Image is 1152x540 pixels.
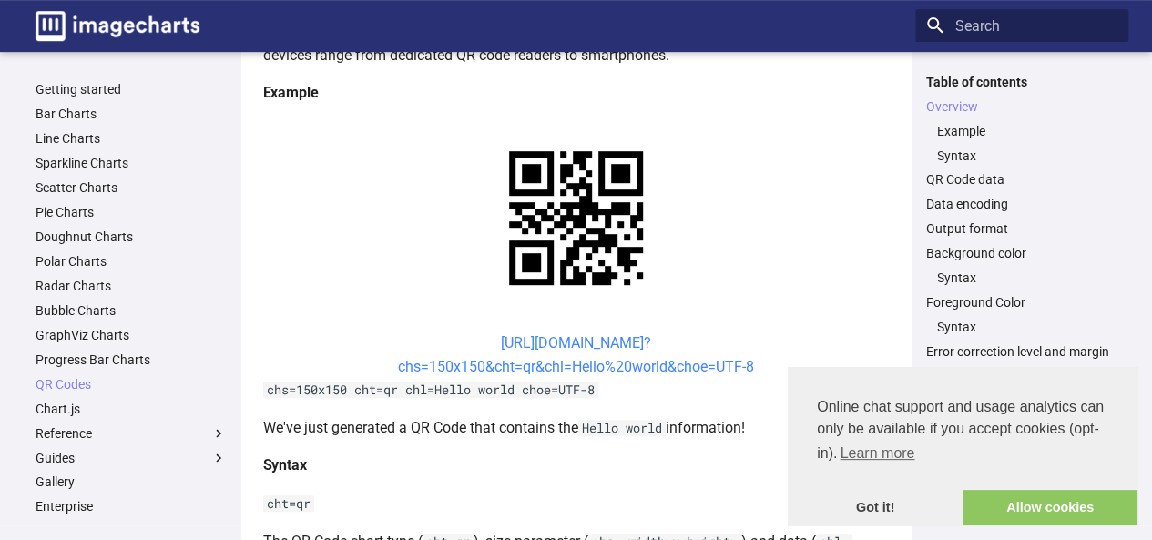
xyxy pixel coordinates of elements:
[926,171,1117,188] a: QR Code data
[926,123,1117,164] nav: Overview
[263,382,598,398] code: chs=150x150 cht=qr chl=Hello world choe=UTF-8
[36,130,227,147] a: Line Charts
[36,253,227,270] a: Polar Charts
[926,98,1117,115] a: Overview
[36,425,227,442] label: Reference
[36,11,199,41] img: logo
[926,220,1117,237] a: Output format
[926,270,1117,286] nav: Background color
[28,4,207,48] a: Image-Charts documentation
[926,294,1117,311] a: Foreground Color
[837,440,917,467] a: learn more about cookies
[36,155,227,171] a: Sparkline Charts
[36,450,227,466] label: Guides
[398,334,754,375] a: [URL][DOMAIN_NAME]?chs=150x150&cht=qr&chl=Hello%20world&choe=UTF-8
[578,420,666,436] code: Hello world
[36,401,227,417] a: Chart.js
[36,179,227,196] a: Scatter Charts
[926,245,1117,261] a: Background color
[937,319,1117,335] a: Syntax
[263,495,314,512] code: cht=qr
[36,229,227,245] a: Doughnut Charts
[963,490,1137,526] a: allow cookies
[36,106,227,122] a: Bar Charts
[477,119,675,317] img: chart
[36,204,227,220] a: Pie Charts
[36,81,227,97] a: Getting started
[263,81,890,105] h4: Example
[36,352,227,368] a: Progress Bar Charts
[36,278,227,294] a: Radar Charts
[915,74,1128,90] label: Table of contents
[36,474,227,490] a: Gallery
[915,9,1128,42] input: Search
[915,74,1128,361] nav: Table of contents
[937,123,1117,139] a: Example
[36,376,227,392] a: QR Codes
[263,416,890,440] p: We've just generated a QR Code that contains the information!
[926,196,1117,212] a: Data encoding
[263,453,890,477] h4: Syntax
[926,343,1117,360] a: Error correction level and margin
[788,490,963,526] a: dismiss cookie message
[788,367,1137,525] div: cookieconsent
[36,302,227,319] a: Bubble Charts
[937,270,1117,286] a: Syntax
[36,327,227,343] a: GraphViz Charts
[937,148,1117,164] a: Syntax
[817,396,1108,467] span: Online chat support and usage analytics can only be available if you accept cookies (opt-in).
[926,319,1117,335] nav: Foreground Color
[36,498,227,515] a: Enterprise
